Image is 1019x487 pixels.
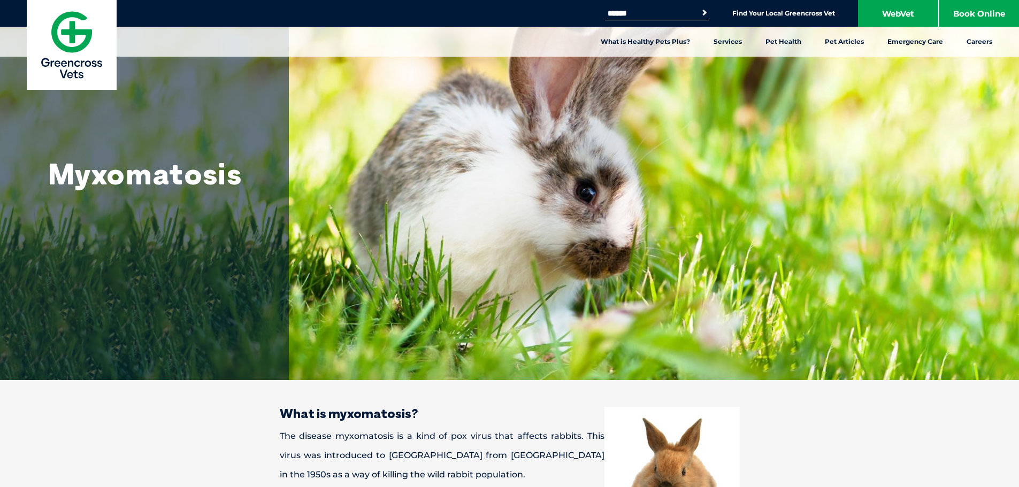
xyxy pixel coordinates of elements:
a: Pet Health [754,27,813,57]
p: The disease myxomatosis is a kind of pox virus that affects rabbits. This virus was introduced to... [242,427,777,484]
h1: Myxomatosis [48,158,262,190]
a: Services [702,27,754,57]
a: What is Healthy Pets Plus? [589,27,702,57]
button: Search [699,7,710,18]
h3: What is myxomatosis? [242,407,777,420]
a: Emergency Care [876,27,955,57]
a: Pet Articles [813,27,876,57]
a: Find Your Local Greencross Vet [732,9,835,18]
a: Careers [955,27,1004,57]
